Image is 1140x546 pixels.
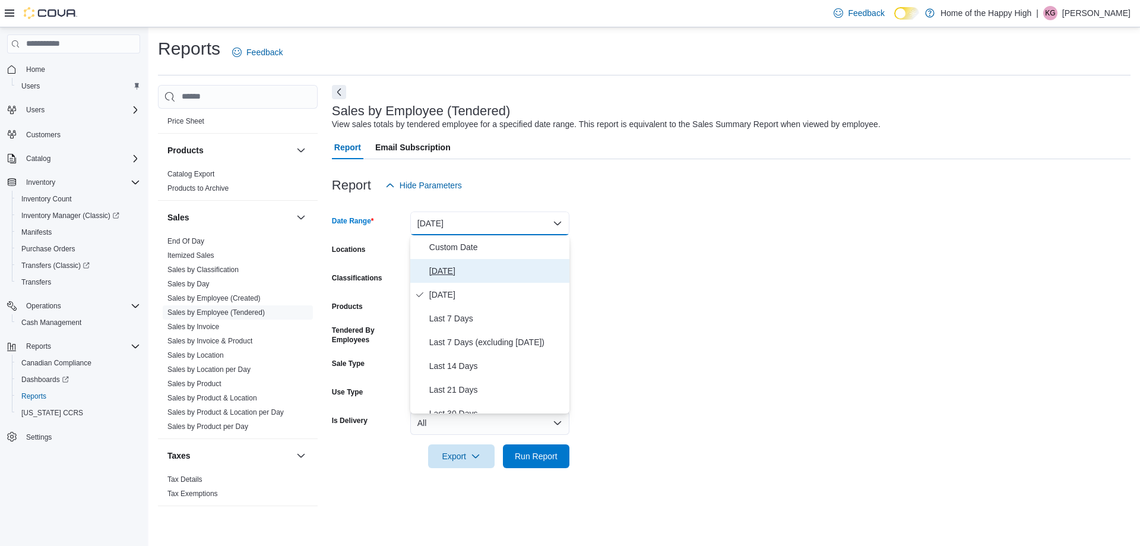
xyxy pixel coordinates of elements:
[167,408,284,416] a: Sales by Product & Location per Day
[24,7,77,19] img: Cova
[167,280,210,288] a: Sales by Day
[17,242,80,256] a: Purchase Orders
[294,143,308,157] button: Products
[17,79,45,93] a: Users
[167,236,204,246] span: End Of Day
[167,365,251,374] span: Sales by Location per Day
[21,228,52,237] span: Manifests
[332,85,346,99] button: Next
[167,169,214,179] span: Catalog Export
[167,450,292,462] button: Taxes
[227,40,287,64] a: Feedback
[1045,6,1055,20] span: KG
[158,37,220,61] h1: Reports
[332,216,374,226] label: Date Range
[515,450,558,462] span: Run Report
[1043,6,1057,20] div: Krystle Glover
[12,274,145,291] button: Transfers
[332,326,406,345] label: Tendered By Employees
[167,116,204,126] span: Price Sheet
[17,373,74,387] a: Dashboards
[12,224,145,241] button: Manifests
[2,338,145,355] button: Reports
[167,212,292,223] button: Sales
[167,379,221,389] span: Sales by Product
[332,245,366,254] label: Locations
[400,179,462,191] span: Hide Parameters
[428,444,495,468] button: Export
[167,322,219,332] span: Sales by Invoice
[17,258,140,273] span: Transfers (Classic)
[17,258,94,273] a: Transfers (Classic)
[167,490,218,498] a: Tax Exemptions
[246,46,283,58] span: Feedback
[21,392,46,401] span: Reports
[7,56,140,476] nav: Complex example
[167,337,252,345] a: Sales by Invoice & Product
[21,175,140,190] span: Inventory
[410,235,569,414] div: Select listbox
[17,356,96,370] a: Canadian Compliance
[26,154,50,163] span: Catalog
[1036,6,1038,20] p: |
[167,422,248,431] span: Sales by Product per Day
[12,314,145,331] button: Cash Management
[334,135,361,159] span: Report
[21,358,91,368] span: Canadian Compliance
[21,244,75,254] span: Purchase Orders
[375,135,451,159] span: Email Subscription
[167,184,229,193] span: Products to Archive
[167,308,265,317] span: Sales by Employee (Tendered)
[429,359,565,373] span: Last 14 Days
[12,207,145,224] a: Inventory Manager (Classic)
[21,175,60,190] button: Inventory
[17,225,56,239] a: Manifests
[294,449,308,463] button: Taxes
[12,241,145,257] button: Purchase Orders
[294,210,308,225] button: Sales
[332,273,382,283] label: Classifications
[12,355,145,371] button: Canadian Compliance
[17,275,140,289] span: Transfers
[17,192,77,206] a: Inventory Count
[332,387,363,397] label: Use Type
[17,209,124,223] a: Inventory Manager (Classic)
[167,351,224,360] span: Sales by Location
[17,389,140,403] span: Reports
[17,209,140,223] span: Inventory Manager (Classic)
[21,194,72,204] span: Inventory Count
[17,373,140,387] span: Dashboards
[429,335,565,349] span: Last 7 Days (excluding [DATE])
[167,170,214,178] a: Catalog Export
[26,301,61,311] span: Operations
[158,472,318,506] div: Taxes
[26,105,45,115] span: Users
[332,302,363,311] label: Products
[2,428,145,446] button: Settings
[12,371,145,388] a: Dashboards
[158,114,318,133] div: Pricing
[2,125,145,143] button: Customers
[17,389,51,403] a: Reports
[26,178,55,187] span: Inventory
[167,475,202,484] span: Tax Details
[17,406,140,420] span: Washington CCRS
[17,242,140,256] span: Purchase Orders
[17,192,140,206] span: Inventory Count
[21,299,66,313] button: Operations
[894,7,919,20] input: Dark Mode
[167,251,214,260] a: Itemized Sales
[17,79,140,93] span: Users
[429,383,565,397] span: Last 21 Days
[26,65,45,74] span: Home
[167,279,210,289] span: Sales by Day
[167,393,257,403] span: Sales by Product & Location
[21,62,50,77] a: Home
[2,61,145,78] button: Home
[829,1,889,25] a: Feedback
[26,342,51,351] span: Reports
[429,406,565,421] span: Last 30 Days
[332,178,371,192] h3: Report
[332,359,365,368] label: Sale Type
[21,339,140,354] span: Reports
